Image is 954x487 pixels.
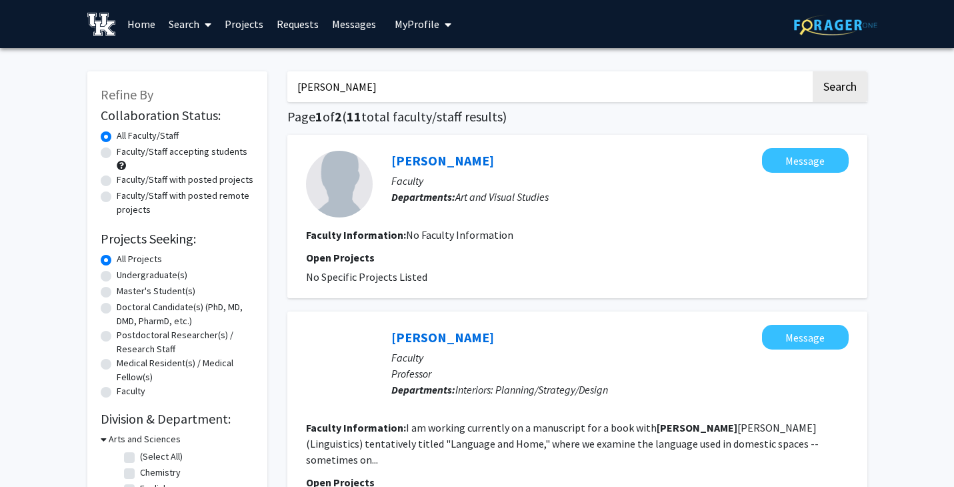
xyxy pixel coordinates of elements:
[762,325,849,350] button: Message Patrick Lucas
[391,190,455,203] b: Departments:
[121,1,162,47] a: Home
[117,356,254,384] label: Medical Resident(s) / Medical Fellow(s)
[109,432,181,446] h3: Arts and Sciences
[794,15,877,35] img: ForagerOne Logo
[395,17,439,31] span: My Profile
[306,270,427,284] span: No Specific Projects Listed
[162,1,218,47] a: Search
[325,1,383,47] a: Messages
[306,421,819,466] fg-read-more: I am working currently on a manuscript for a book with [PERSON_NAME] (Linguistics) tentatively ti...
[87,13,116,36] img: University of Kentucky Logo
[657,421,737,434] b: [PERSON_NAME]
[335,108,342,125] span: 2
[813,71,867,102] button: Search
[391,350,849,366] p: Faculty
[391,152,494,169] a: [PERSON_NAME]
[117,284,195,298] label: Master's Student(s)
[140,450,183,464] label: (Select All)
[10,427,57,477] iframe: Chat
[117,189,254,217] label: Faculty/Staff with posted remote projects
[287,71,811,102] input: Search Keywords
[117,268,187,282] label: Undergraduate(s)
[117,173,253,187] label: Faculty/Staff with posted projects
[270,1,325,47] a: Requests
[391,329,494,346] a: [PERSON_NAME]
[391,366,849,382] p: Professor
[117,384,145,398] label: Faculty
[391,383,455,396] b: Departments:
[101,231,254,247] h2: Projects Seeking:
[306,421,406,434] b: Faculty Information:
[315,108,323,125] span: 1
[218,1,270,47] a: Projects
[455,383,608,396] span: Interiors: Planning/Strategy/Design
[391,173,849,189] p: Faculty
[117,145,247,159] label: Faculty/Staff accepting students
[306,250,849,266] p: Open Projects
[140,466,181,480] label: Chemistry
[306,228,406,241] b: Faculty Information:
[101,86,153,103] span: Refine By
[117,129,179,143] label: All Faculty/Staff
[287,109,867,125] h1: Page of ( total faculty/staff results)
[347,108,361,125] span: 11
[101,411,254,427] h2: Division & Department:
[406,228,513,241] span: No Faculty Information
[455,190,549,203] span: Art and Visual Studies
[101,107,254,123] h2: Collaboration Status:
[117,300,254,328] label: Doctoral Candidate(s) (PhD, MD, DMD, PharmD, etc.)
[762,148,849,173] button: Message Allison Hays
[117,328,254,356] label: Postdoctoral Researcher(s) / Research Staff
[117,252,162,266] label: All Projects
